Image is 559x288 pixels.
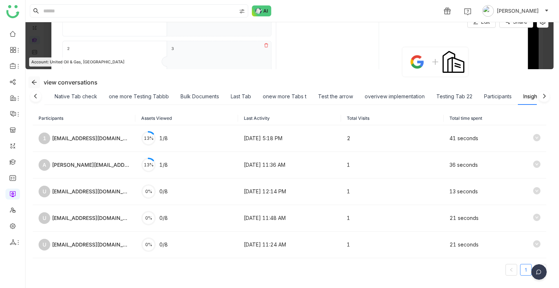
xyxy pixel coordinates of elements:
span: 0% [141,216,156,220]
span: [PERSON_NAME] [497,7,539,15]
td: [DATE] 11:36 AM [238,152,341,178]
td: 2 [341,125,444,152]
td: [DATE] 12:14 PM [238,178,341,205]
div: 0/8 [159,241,168,249]
div: Bulk Documents [181,92,219,100]
div: Testing Tab 22 [436,92,472,100]
div: 13 seconds [449,188,478,196]
span: 1 [43,133,46,144]
span: 0% [141,242,156,247]
div: 36 seconds [449,161,478,169]
div: [EMAIL_ADDRESS][DOMAIN_NAME] [52,241,130,249]
td: 1 [341,178,444,205]
td: 1 [341,152,444,178]
div: [EMAIL_ADDRESS][DOMAIN_NAME] [52,214,130,222]
th: Assets Viewed [135,112,238,125]
th: Total time spent [444,112,546,125]
div: Last Tab [231,92,251,100]
td: 1 [341,205,444,232]
td: [DATE] 11:48 AM [238,205,341,232]
div: Insights [523,92,541,100]
td: [DATE] 11:24 AM [238,232,341,258]
div: 0/8 [159,188,168,196]
div: Test the arrow [318,92,353,100]
div: 21 seconds [449,214,479,222]
th: Participants [33,112,135,125]
th: Last Activity [238,112,341,125]
span: U [43,186,46,197]
button: [PERSON_NAME] [481,5,550,17]
img: arrow-left.svg [28,90,43,105]
div: 0/8 [159,214,168,222]
img: arrow-right.svg [537,90,551,105]
div: Native Tab check [55,92,97,100]
span: 13% [141,163,156,167]
td: 1 [341,232,444,258]
div: 21 seconds [449,241,479,249]
img: search-type.svg [239,8,245,14]
img: ask-buddy-normal.svg [252,5,271,16]
div: 1/8 [159,161,168,169]
td: [DATE] 5:18 PM [238,125,341,152]
span: A [43,159,46,171]
div: [PERSON_NAME][EMAIL_ADDRESS] [52,161,130,169]
div: onew more Tabs t [263,92,306,100]
img: logo [6,5,19,18]
button: Next Page [535,264,546,276]
div: [EMAIL_ADDRESS][DOMAIN_NAME] [52,188,130,196]
div: [EMAIL_ADDRESS][DOMAIN_NAME] [52,134,130,142]
th: Total Visits [341,112,444,125]
div: overivew implementation [365,92,425,100]
span: 13% [141,136,156,141]
img: avatar [482,5,494,17]
div: view conversations [28,76,98,88]
img: dsr-chat-floating.svg [530,264,548,283]
span: U [43,212,46,224]
span: 0% [141,189,156,194]
a: 1 [520,264,531,275]
img: help.svg [464,8,471,15]
div: 41 seconds [449,134,478,142]
div: 1/8 [159,134,168,142]
span: Account: United Oil & Gas, [GEOGRAPHIC_DATA] [31,59,124,65]
div: one more Testing Tabbb [109,92,169,100]
div: Participants [484,92,512,100]
span: U [43,239,46,250]
button: Previous Page [506,264,517,276]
